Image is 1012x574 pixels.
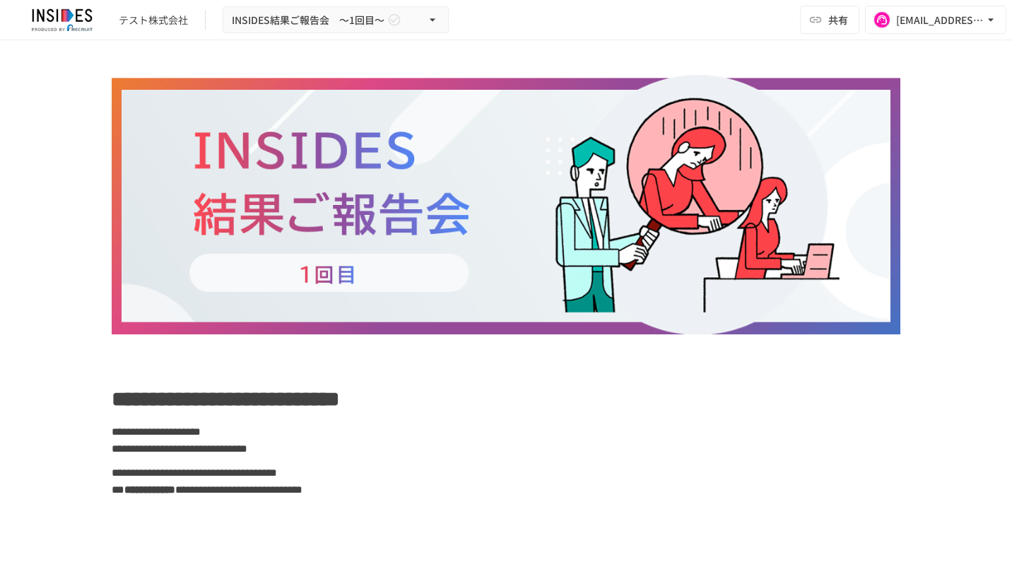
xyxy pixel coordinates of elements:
img: U7Dyu9p5MnNrUpFcRU4wKgMLkU65L5PTubs4KUEyvx9 [112,75,900,334]
div: テスト株式会社 [119,13,188,28]
img: JmGSPSkPjKwBq77AtHmwC7bJguQHJlCRQfAXtnx4WuV [17,8,107,31]
button: [EMAIL_ADDRESS][DOMAIN_NAME] [865,6,1006,34]
button: 共有 [800,6,859,34]
span: 共有 [828,12,848,28]
button: INSIDES結果ご報告会 ～1回目～ [223,6,449,34]
div: [EMAIL_ADDRESS][DOMAIN_NAME] [896,11,984,29]
span: INSIDES結果ご報告会 ～1回目～ [232,11,384,29]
